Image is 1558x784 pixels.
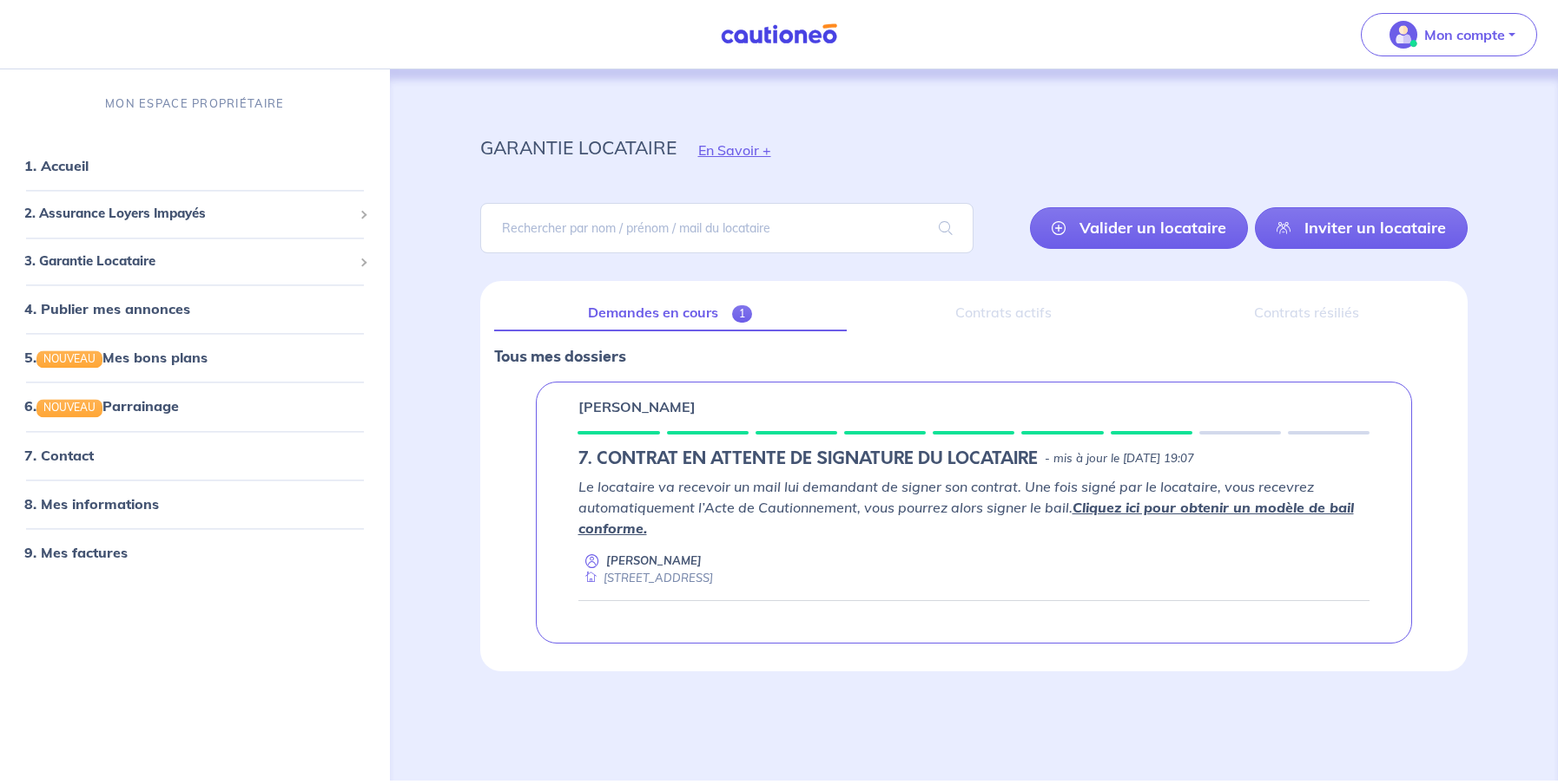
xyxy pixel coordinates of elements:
[24,398,179,415] a: 6.NOUVEAUParrainage
[578,499,1354,537] a: Cliquez ici pour obtenir un modèle de bail conforme.
[480,203,974,253] input: Rechercher par nom / prénom / mail du locataire
[606,552,702,569] p: [PERSON_NAME]
[677,125,793,175] button: En Savoir +
[105,95,284,112] p: MON ESPACE PROPRIÉTAIRE
[24,158,89,175] a: 1. Accueil
[1045,450,1194,467] p: - mis à jour le [DATE] 19:07
[7,389,383,424] div: 6.NOUVEAUParrainage
[578,396,696,417] p: [PERSON_NAME]
[7,341,383,376] div: 5.NOUVEAUMes bons plans
[7,245,383,278] div: 3. Garantie Locataire
[1030,207,1248,249] a: Valider un locataire
[578,570,713,586] div: [STREET_ADDRESS]
[1361,13,1537,56] button: illu_account_valid_menu.svgMon compte
[578,448,1038,469] h5: 7. CONTRAT EN ATTENTE DE SIGNATURE DU LOCATAIRE
[494,345,1455,368] p: Tous mes dossiers
[7,292,383,327] div: 4. Publier mes annonces
[578,478,1354,537] em: Le locataire va recevoir un mail lui demandant de signer son contrat. Une fois signé par le locat...
[480,132,677,163] p: garantie locataire
[918,204,974,252] span: search
[714,23,844,45] img: Cautioneo
[1390,21,1417,49] img: illu_account_valid_menu.svg
[24,205,353,225] span: 2. Assurance Loyers Impayés
[24,447,94,464] a: 7. Contact
[578,448,1370,469] div: state: RENTER-PAYMENT-METHOD-IN-PROGRESS, Context: IN-LANDLORD,IS-GL-CAUTION-IN-LANDLORD
[1255,207,1468,249] a: Inviter un locataire
[732,305,752,323] span: 1
[24,252,353,271] span: 3. Garantie Locataire
[7,535,383,570] div: 9. Mes factures
[7,438,383,473] div: 7. Contact
[24,544,128,561] a: 9. Mes factures
[24,301,190,318] a: 4. Publier mes annonces
[7,149,383,184] div: 1. Accueil
[7,198,383,232] div: 2. Assurance Loyers Impayés
[494,295,847,331] a: Demandes en cours1
[24,495,159,513] a: 8. Mes informations
[24,350,208,367] a: 5.NOUVEAUMes bons plans
[1424,24,1505,45] p: Mon compte
[7,487,383,521] div: 8. Mes informations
